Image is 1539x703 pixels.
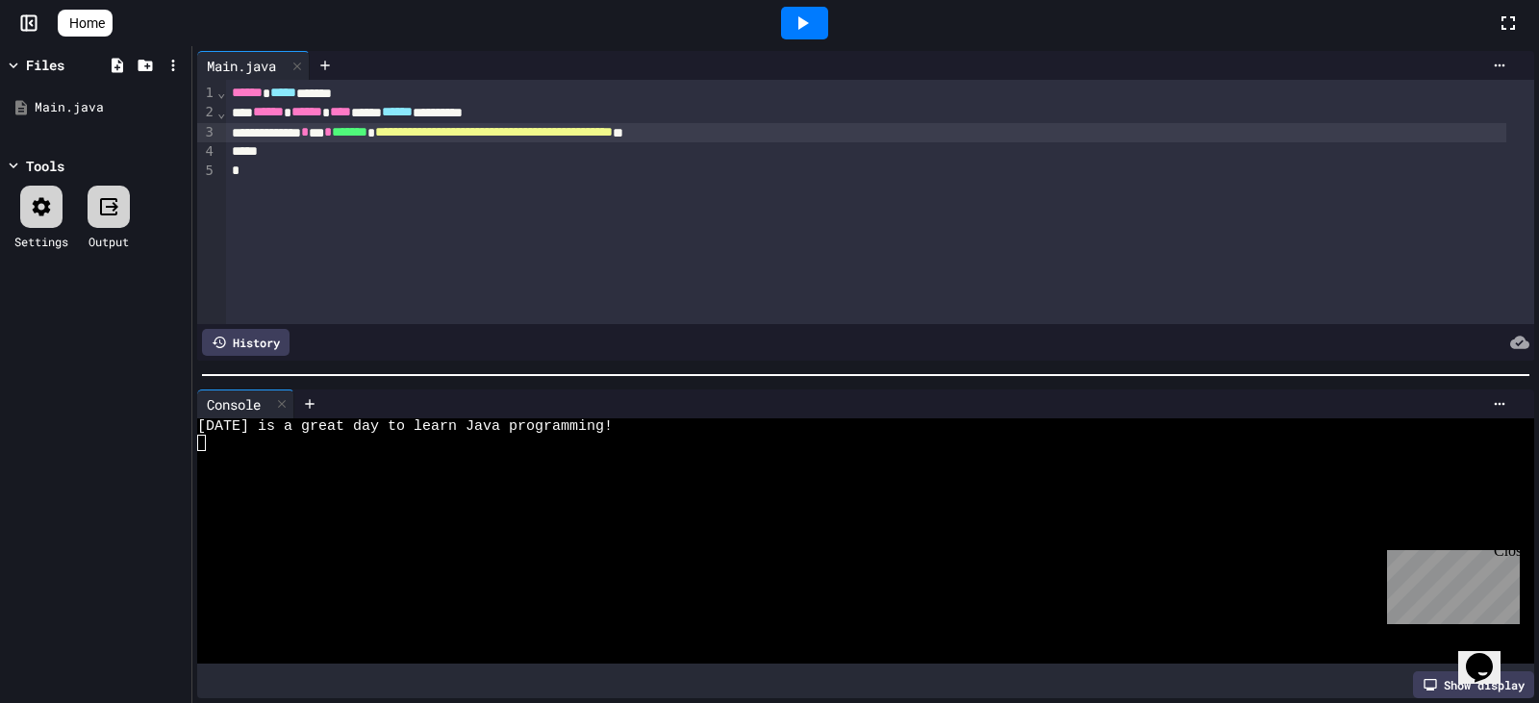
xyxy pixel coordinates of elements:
div: Files [26,55,64,75]
div: Main.java [197,51,310,80]
div: 3 [197,123,216,142]
div: Main.java [35,98,185,117]
div: 4 [197,142,216,162]
iframe: chat widget [1379,542,1520,624]
span: Fold line [216,105,226,120]
div: 5 [197,162,216,181]
span: [DATE] is a great day to learn Java programming! [197,418,613,435]
div: 2 [197,103,216,122]
div: Settings [14,233,68,250]
div: Chat with us now!Close [8,8,133,122]
span: Fold line [216,85,226,100]
div: Main.java [197,56,286,76]
div: Show display [1413,671,1534,698]
div: History [202,329,290,356]
div: Output [88,233,129,250]
span: Home [69,13,105,33]
div: Tools [26,156,64,176]
a: Home [58,10,113,37]
div: Console [197,389,294,418]
div: 1 [197,84,216,103]
iframe: chat widget [1458,626,1520,684]
div: Console [197,394,270,414]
